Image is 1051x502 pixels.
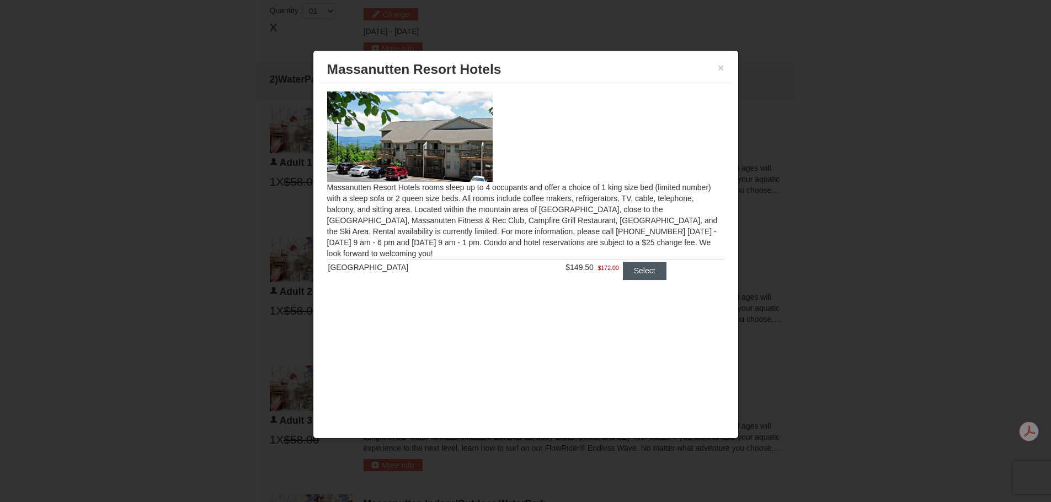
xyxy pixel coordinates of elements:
span: $172.00 [598,262,619,273]
span: Massanutten Resort Hotels [327,62,502,77]
div: Massanutten Resort Hotels rooms sleep up to 4 occupants and offer a choice of 1 king size bed (li... [319,83,733,301]
div: [GEOGRAPHIC_DATA] [328,262,502,273]
button: × [718,62,724,73]
span: $149.50 [565,263,594,272]
button: Select [623,262,666,279]
img: 19219026-1-e3b4ac8e.jpg [327,91,493,182]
